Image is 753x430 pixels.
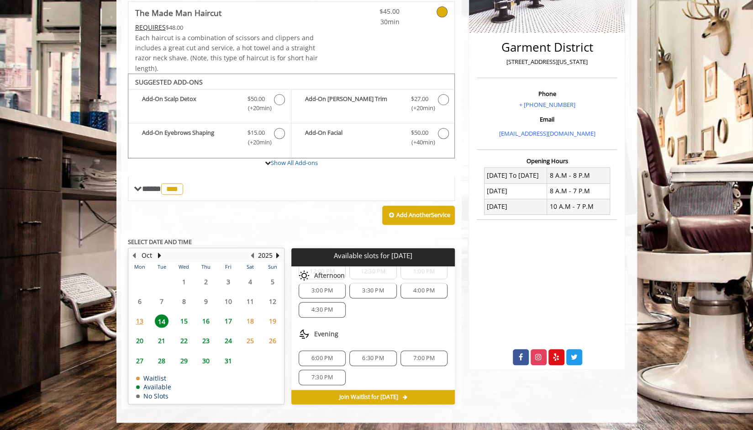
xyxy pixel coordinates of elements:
span: Join Waitlist for [DATE] [339,393,398,401]
img: afternoon slots [299,270,310,281]
span: 26 [266,334,279,347]
span: Each haircut is a combination of scissors and clippers and includes a great cut and service, a ho... [135,33,318,73]
span: 3:00 PM [311,287,333,294]
h3: Phone [479,90,615,97]
span: 30 [199,354,213,367]
span: 27 [133,354,147,367]
span: This service needs some Advance to be paid before we block your appointment [135,23,166,32]
th: Thu [195,262,217,271]
td: Select day31 [217,350,239,370]
div: 4:00 PM [400,283,448,298]
span: $27.00 [411,94,428,104]
th: Sun [261,262,284,271]
a: Show All Add-ons [271,159,318,167]
span: $50.00 [247,94,265,104]
b: Add-On Scalp Detox [142,94,238,113]
td: Select day21 [151,331,173,350]
td: [DATE] [484,199,547,214]
span: 4:00 PM [413,287,435,294]
div: 7:00 PM [400,350,448,366]
span: 29 [177,354,191,367]
img: evening slots [299,329,310,340]
button: Oct [142,250,152,260]
th: Tue [151,262,173,271]
td: Select day15 [173,311,195,331]
div: 4:30 PM [299,302,346,318]
span: 21 [155,334,169,347]
td: Waitlist [136,375,171,382]
span: 3:30 PM [362,287,384,294]
span: 16 [199,314,213,328]
td: 10 A.M - 7 P.M [547,199,610,214]
span: (+20min ) [406,103,433,113]
td: Available [136,383,171,390]
b: SUGGESTED ADD-ONS [135,78,203,86]
button: Previous Year [249,250,256,260]
a: + [PHONE_NUMBER] [519,101,575,109]
label: Add-On Eyebrows Shaping [133,128,286,149]
div: The Made Man Haircut Add-onS [128,74,455,159]
button: Add AnotherService [382,206,455,225]
button: Next Month [156,250,163,260]
div: 7:30 PM [299,370,346,385]
b: Add-On [PERSON_NAME] Trim [305,94,402,113]
b: The Made Man Haircut [135,6,221,19]
span: 4:30 PM [311,306,333,313]
div: 6:00 PM [299,350,346,366]
td: 8 A.M - 7 P.M [547,183,610,199]
span: 18 [243,314,257,328]
span: 23 [199,334,213,347]
h3: Opening Hours [477,158,617,164]
td: No Slots [136,393,171,399]
span: 6:30 PM [362,355,384,362]
td: Select day25 [239,331,261,350]
button: Next Year [274,250,282,260]
span: $45.00 [346,6,400,16]
th: Sat [239,262,261,271]
span: 6:00 PM [311,355,333,362]
th: Mon [129,262,151,271]
h3: Email [479,116,615,122]
td: Select day18 [239,311,261,331]
div: 6:30 PM [349,350,396,366]
span: (+40min ) [406,138,433,147]
span: 22 [177,334,191,347]
span: Afternoon [314,272,345,279]
span: 25 [243,334,257,347]
span: $15.00 [247,128,265,138]
b: Add Another Service [396,211,450,219]
p: [STREET_ADDRESS][US_STATE] [479,57,615,67]
div: 3:30 PM [349,283,396,298]
td: [DATE] To [DATE] [484,168,547,183]
span: Evening [314,330,338,338]
td: Select day13 [129,311,151,331]
span: (+20min ) [242,103,269,113]
td: Select day22 [173,331,195,350]
td: Select day24 [217,331,239,350]
td: Select day17 [217,311,239,331]
span: 19 [266,314,279,328]
span: 7:00 PM [413,355,435,362]
td: Select day29 [173,350,195,370]
div: 3:00 PM [299,283,346,298]
label: Add-On Scalp Detox [133,94,286,116]
span: 24 [221,334,235,347]
td: [DATE] [484,183,547,199]
td: Select day28 [151,350,173,370]
div: $48.00 [135,22,319,32]
span: 13 [133,314,147,328]
td: Select day16 [195,311,217,331]
th: Wed [173,262,195,271]
th: Fri [217,262,239,271]
button: Previous Month [131,250,138,260]
span: $50.00 [411,128,428,138]
span: 17 [221,314,235,328]
b: SELECT DATE AND TIME [128,238,192,246]
span: 28 [155,354,169,367]
td: Select day23 [195,331,217,350]
label: Add-On Beard Trim [296,94,450,116]
span: 31 [221,354,235,367]
td: Select day30 [195,350,217,370]
span: 14 [155,314,169,328]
